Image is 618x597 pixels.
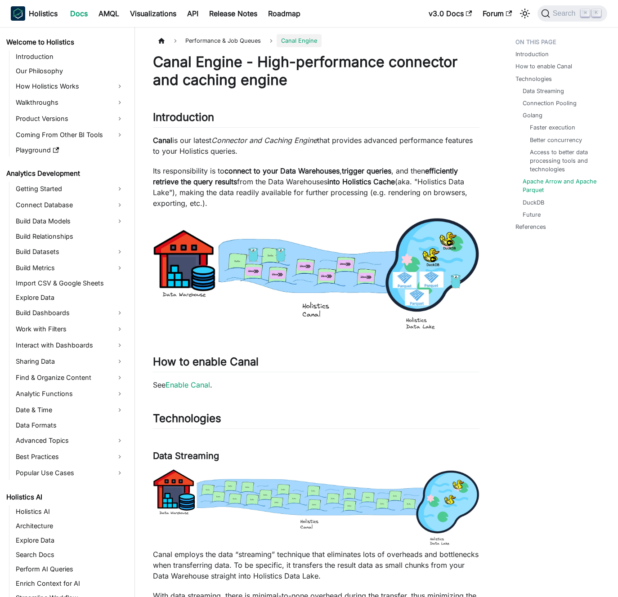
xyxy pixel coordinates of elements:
p: is our latest that provides advanced performance features to your Holistics queries. [153,135,479,156]
p: Canal employs the data “streaming” technique that eliminates lots of overheads and bottlenecks wh... [153,549,479,581]
a: Explore Data [13,291,127,304]
img: performance-canal-streaming [153,469,479,546]
a: Popular Use Cases [13,466,127,480]
a: Build Datasets [13,245,127,259]
a: Interact with Dashboards [13,338,127,352]
a: Walkthroughs [13,95,127,110]
a: Access to better data processing tools and technologies [530,148,597,174]
kbd: ⌘ [581,9,590,17]
h3: Data Streaming [153,450,479,462]
span: Search [550,9,581,18]
a: Connection Pooling [523,99,577,107]
a: Welcome to Holistics [4,36,127,49]
img: Holistics [11,6,25,21]
nav: Breadcrumbs [153,34,479,47]
kbd: K [592,9,601,17]
a: Sharing Data [13,354,127,369]
a: Build Relationships [13,230,127,243]
em: Connector and Caching Engine [211,136,317,145]
a: Technologies [515,75,552,83]
strong: connect to your Data Warehouses [224,166,340,175]
a: Home page [153,34,170,47]
a: How to enable Canal [515,62,572,71]
p: See . [153,379,479,390]
img: performance-canal-overview [153,218,479,330]
a: Holistics AI [4,491,127,503]
a: Golang [523,111,542,120]
h2: How to enable Canal [153,355,479,372]
a: Architecture [13,520,127,532]
button: Search (Command+K) [537,5,607,22]
a: Enrich Context for AI [13,577,127,590]
a: Coming From Other BI Tools [13,128,127,142]
a: References [515,223,546,231]
h2: Technologies [153,412,479,429]
a: Getting Started [13,182,127,196]
a: Introduction [13,50,127,63]
a: Date & Time [13,403,127,417]
a: Apache Arrow and Apache Parquet [523,177,600,194]
a: Build Metrics [13,261,127,275]
a: Product Versions [13,111,127,126]
a: Enable Canal [166,380,210,389]
a: Visualizations [125,6,182,21]
p: Its responsibility is to , , and then from the Data Warehouses (aka. "Holistics Data Lake"), maki... [153,165,479,209]
a: Better concurrency [530,136,582,144]
a: Introduction [515,50,549,58]
a: Forum [477,6,517,21]
a: Connect Database [13,198,127,212]
a: Build Dashboards [13,306,127,320]
a: v3.0 Docs [423,6,477,21]
span: Canal Engine [277,34,322,47]
a: How Holistics Works [13,79,127,94]
a: Best Practices [13,450,127,464]
b: Holistics [29,8,58,19]
h2: Introduction [153,111,479,128]
a: Search Docs [13,548,127,561]
a: Explore Data [13,534,127,547]
a: API [182,6,204,21]
a: Docs [65,6,93,21]
strong: Canal [153,136,172,145]
span: Performance & Job Queues [181,34,265,47]
h1: Canal Engine - High-performance connector and caching engine [153,53,479,89]
a: DuckDB [523,198,544,207]
a: Advanced Topics [13,433,127,448]
button: Switch between dark and light mode (currently light mode) [518,6,532,21]
a: Data Formats [13,419,127,432]
a: Build Data Models [13,214,127,228]
a: Holistics AI [13,505,127,518]
a: Faster execution [530,123,575,132]
a: Release Notes [204,6,263,21]
a: Perform AI Queries [13,563,127,575]
a: Future [523,210,541,219]
a: Roadmap [263,6,306,21]
a: Find & Organize Content [13,370,127,385]
a: Playground [13,144,127,156]
a: Import CSV & Google Sheets [13,277,127,290]
a: AMQL [93,6,125,21]
strong: trigger queries [342,166,391,175]
a: Work with Filters [13,322,127,336]
a: Our Philosophy [13,65,127,77]
a: Data Streaming [523,87,564,95]
a: HolisticsHolistics [11,6,58,21]
a: Analytics Development [4,167,127,180]
strong: into Holistics Cache [327,177,395,186]
a: Analytic Functions [13,387,127,401]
